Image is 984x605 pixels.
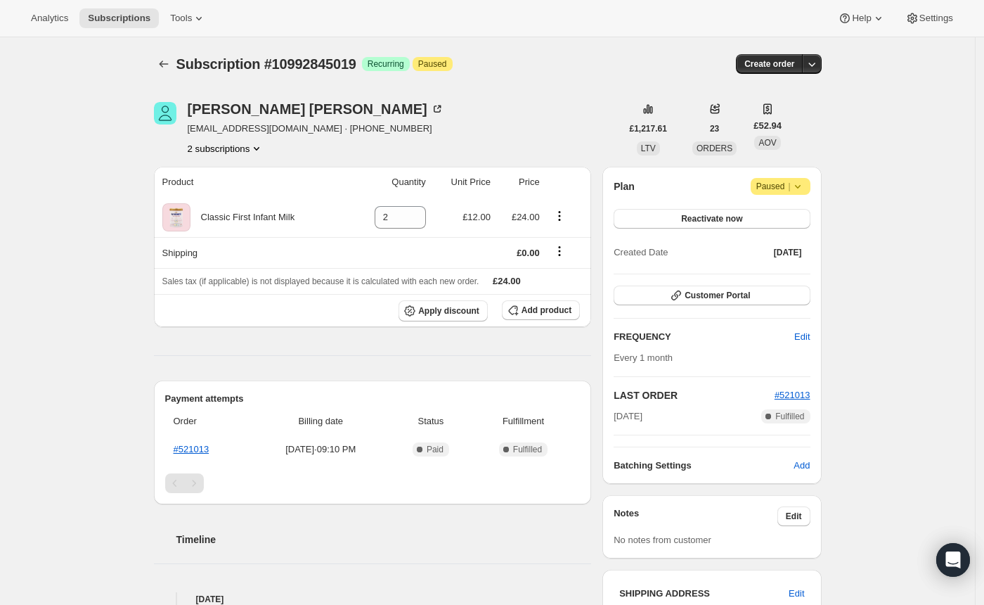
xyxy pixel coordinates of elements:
[936,543,970,577] div: Open Intercom Messenger
[548,243,571,259] button: Shipping actions
[170,13,192,24] span: Tools
[475,414,571,428] span: Fulfillment
[517,248,540,258] span: £0.00
[919,13,953,24] span: Settings
[685,290,750,301] span: Customer Portal
[614,459,794,473] h6: Batching Settings
[786,326,818,348] button: Edit
[493,276,521,286] span: £24.00
[897,8,962,28] button: Settings
[614,179,635,193] h2: Plan
[756,179,805,193] span: Paused
[775,388,810,402] button: #521013
[614,352,673,363] span: Every 1 month
[614,209,810,229] button: Reactivate now
[780,582,813,605] button: Edit
[165,392,581,406] h2: Payment attempts
[512,212,540,222] span: £24.00
[176,533,592,547] h2: Timeline
[154,237,350,268] th: Shipping
[753,119,782,133] span: £52.94
[165,473,581,493] nav: Pagination
[88,13,150,24] span: Subscriptions
[775,390,810,400] a: #521013
[495,167,544,198] th: Price
[630,123,667,134] span: £1,217.61
[427,444,444,455] span: Paid
[765,243,810,262] button: [DATE]
[176,56,356,72] span: Subscription #10992845019
[188,102,444,116] div: [PERSON_NAME] [PERSON_NAME]
[190,210,295,224] div: Classic First Infant Milk
[710,123,719,134] span: 23
[188,122,444,136] span: [EMAIL_ADDRESS][DOMAIN_NAME] · [PHONE_NUMBER]
[548,208,571,224] button: Product actions
[614,330,794,344] h2: FREQUENCY
[154,102,176,125] span: Caroline Geater
[255,414,387,428] span: Billing date
[775,411,804,422] span: Fulfilled
[794,330,810,344] span: Edit
[162,276,479,286] span: Sales tax (if applicable) is not displayed because it is calculated with each new order.
[430,167,495,198] th: Unit Price
[165,406,251,437] th: Order
[788,181,790,192] span: |
[174,444,209,454] a: #521013
[614,409,642,423] span: [DATE]
[188,141,264,155] button: Product actions
[522,305,571,316] span: Add product
[614,535,711,545] span: No notes from customer
[852,13,871,24] span: Help
[418,58,447,70] span: Paused
[399,300,488,321] button: Apply discount
[255,442,387,457] span: [DATE] · 09:10 PM
[79,8,159,28] button: Subscriptions
[349,167,430,198] th: Quantity
[758,138,776,148] span: AOV
[462,212,491,222] span: £12.00
[736,54,803,74] button: Create order
[513,444,542,455] span: Fulfilled
[162,203,190,231] img: product img
[785,454,818,477] button: Add
[774,247,802,258] span: [DATE]
[777,507,810,526] button: Edit
[31,13,68,24] span: Analytics
[794,459,810,473] span: Add
[162,8,214,28] button: Tools
[786,511,802,522] span: Edit
[829,8,893,28] button: Help
[418,305,479,317] span: Apply discount
[154,167,350,198] th: Product
[502,300,580,320] button: Add product
[154,54,174,74] button: Subscriptions
[621,119,675,139] button: £1,217.61
[701,119,727,139] button: 23
[614,286,810,305] button: Customer Portal
[614,507,777,526] h3: Notes
[744,58,794,70] span: Create order
[22,8,77,28] button: Analytics
[614,388,775,402] h2: LAST ORDER
[681,213,742,224] span: Reactivate now
[619,587,789,601] h3: SHIPPING ADDRESS
[641,144,656,153] span: LTV
[368,58,404,70] span: Recurring
[395,414,467,428] span: Status
[614,246,668,260] span: Created Date
[697,144,732,153] span: ORDERS
[789,587,804,601] span: Edit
